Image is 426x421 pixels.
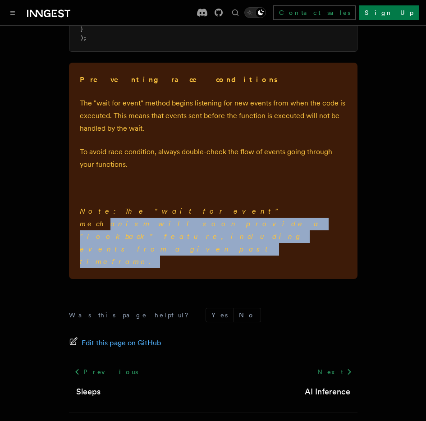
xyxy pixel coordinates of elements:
span: Edit this page on GitHub [82,337,161,349]
a: Sleeps [76,385,101,398]
button: Yes [206,308,233,322]
button: No [234,308,261,322]
p: To avoid race condition, always double-check the flow of events going through your functions. [80,146,347,171]
p: Was this page helpful? [69,311,195,320]
button: Toggle dark mode [244,7,266,18]
a: Previous [69,364,143,380]
span: } [80,26,83,32]
a: Edit this page on GitHub [69,337,161,349]
span: ); [80,35,87,41]
button: Toggle navigation [7,7,18,18]
a: Next [312,364,357,380]
em: Note: The "wait for event" mechanism will soon provide a "lookback" feature, including events fro... [80,207,321,266]
a: Sign Up [359,5,419,20]
p: The "wait for event" method begins listening for new events from when the code is executed. This ... [80,97,347,135]
a: Contact sales [273,5,356,20]
button: Find something... [230,7,241,18]
strong: Preventing race conditions [80,75,279,84]
a: AI Inference [305,385,350,398]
